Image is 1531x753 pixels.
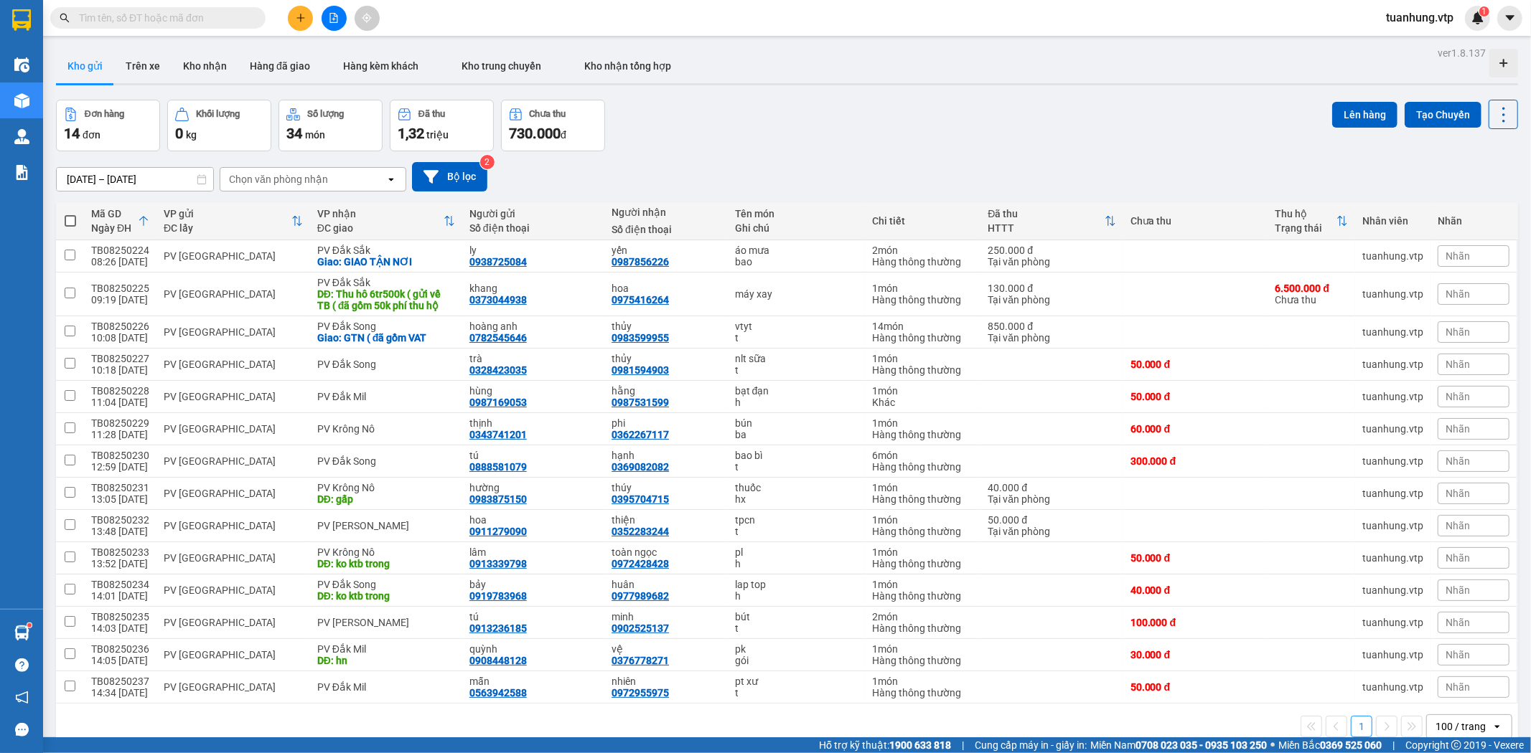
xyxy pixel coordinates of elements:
button: Chưa thu730.000đ [501,100,605,151]
div: PV [GEOGRAPHIC_DATA] [164,326,303,338]
div: TB08250224 [91,245,149,256]
div: Thu hộ [1275,208,1336,219]
div: Tại văn phòng [988,332,1115,344]
div: Tạo kho hàng mới [1489,49,1518,77]
div: 30.000 đ [1130,649,1261,660]
div: Hàng thông thường [872,558,973,569]
div: TB08250236 [91,643,149,655]
div: TB08250234 [91,579,149,590]
div: TB08250232 [91,514,149,526]
div: TB08250225 [91,283,149,294]
div: PV Krông Nô [317,482,455,493]
div: 14:05 [DATE] [91,655,149,666]
div: 0395704715 [612,493,669,505]
sup: 1 [27,623,32,627]
span: Nhãn [1446,423,1470,435]
div: PV [GEOGRAPHIC_DATA] [164,359,303,370]
div: Chưa thu [1275,283,1347,306]
div: TB08250237 [91,676,149,687]
div: Số điện thoại [469,222,597,234]
span: Nhãn [1446,391,1470,402]
div: 100 / trang [1436,719,1486,734]
button: Đơn hàng14đơn [56,100,160,151]
div: tuanhung.vtp [1362,552,1423,564]
span: plus [296,13,306,23]
div: hx [735,493,858,505]
div: 11:04 [DATE] [91,397,149,408]
div: phi [612,417,721,429]
div: 50.000 đ [1130,359,1261,370]
img: warehouse-icon [14,57,29,72]
span: Nhãn [1446,520,1470,531]
div: Tại văn phòng [988,526,1115,537]
div: Hàng thông thường [872,332,973,344]
div: 1 món [872,546,973,558]
div: tuanhung.vtp [1362,488,1423,499]
div: Người nhận [612,207,721,218]
span: Nhãn [1446,455,1470,467]
div: lap top [735,579,858,590]
div: Người gửi [469,208,597,219]
div: 0981594903 [612,364,669,376]
div: hoa [469,514,597,526]
div: Chọn văn phòng nhận [229,172,328,186]
div: 0987856226 [612,256,669,267]
div: DĐ: gấp [317,493,455,505]
div: t [735,332,858,344]
div: thuốc [735,482,858,493]
div: PV [PERSON_NAME] [317,520,455,531]
div: 0911279090 [469,526,527,537]
div: Đã thu [418,109,445,119]
div: PV [GEOGRAPHIC_DATA] [164,520,303,531]
div: Khác [872,397,973,408]
div: pl [735,546,858,558]
div: DĐ: Thu hô 6tr500k ( gửi về TB ( đã gồm 50k phí thu hộ [317,288,455,311]
sup: 1 [1479,6,1489,16]
div: TB08250228 [91,385,149,397]
span: tuanhung.vtp [1375,9,1465,27]
div: hoàng anh [469,321,597,332]
span: Nhãn [1446,584,1470,596]
button: Kho gửi [56,49,114,83]
div: PV [PERSON_NAME] [317,617,455,628]
div: 1 món [872,643,973,655]
div: Ngày ĐH [91,222,138,234]
div: 13:05 [DATE] [91,493,149,505]
div: gói [735,655,858,666]
div: ly [469,245,597,256]
div: 300.000 đ [1130,455,1261,467]
button: Lên hàng [1332,102,1397,128]
span: Nhãn [1446,552,1470,564]
div: 0913339798 [469,558,527,569]
button: file-add [322,6,347,31]
div: Hàng thông thường [872,294,973,306]
div: t [735,526,858,537]
sup: 2 [480,155,495,169]
div: 0983875150 [469,493,527,505]
div: ver 1.8.137 [1438,45,1486,61]
div: PV [GEOGRAPHIC_DATA] [164,649,303,660]
div: tuanhung.vtp [1362,250,1423,262]
div: 0977989682 [612,590,669,602]
div: TB08250235 [91,611,149,622]
div: bún [735,417,858,429]
div: hường [469,482,597,493]
div: 0972428428 [612,558,669,569]
div: tpcn [735,514,858,526]
div: tuanhung.vtp [1362,288,1423,300]
div: 130.000 đ [988,283,1115,294]
div: tuanhung.vtp [1362,326,1423,338]
div: Tại văn phòng [988,294,1115,306]
div: thủy [612,321,721,332]
div: hằng [612,385,721,397]
span: Kho nhận tổng hợp [584,60,671,72]
span: Hàng kèm khách [343,60,418,72]
div: PV [GEOGRAPHIC_DATA] [164,423,303,435]
th: Toggle SortBy [310,202,462,240]
div: Khối lượng [196,109,240,119]
div: PV Đắk Mil [317,643,455,655]
div: Giao: GTN ( đã gồm VAT [317,332,455,344]
div: 1 món [872,385,973,397]
div: trà [469,353,597,364]
div: 40.000 đ [988,482,1115,493]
